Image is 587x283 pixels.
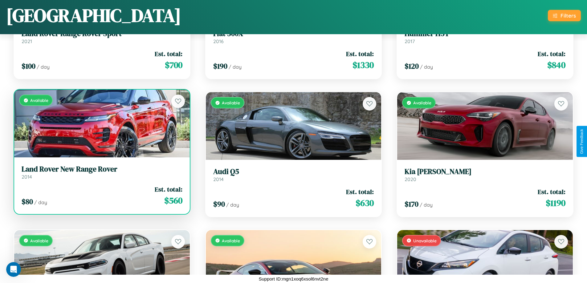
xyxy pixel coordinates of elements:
span: $ 1330 [353,59,374,71]
a: Land Rover Range Rover Sport2021 [22,29,182,44]
span: $ 170 [405,199,418,209]
span: $ 90 [213,199,225,209]
span: Est. total: [346,187,374,196]
span: / day [37,64,50,70]
span: $ 630 [356,197,374,209]
span: 2014 [22,174,32,180]
span: / day [420,202,433,208]
span: $ 560 [164,194,182,207]
a: Hummer H3T2017 [405,29,565,44]
span: 2014 [213,176,224,182]
h3: Land Rover Range Rover Sport [22,29,182,38]
span: 2017 [405,38,415,44]
span: Est. total: [346,49,374,58]
h3: Kia [PERSON_NAME] [405,167,565,176]
span: / day [34,199,47,205]
iframe: Intercom live chat [6,262,21,277]
a: Land Rover New Range Rover2014 [22,165,182,180]
button: Filters [548,10,581,21]
span: Available [30,238,48,243]
span: Est. total: [155,49,182,58]
span: $ 80 [22,196,33,207]
h1: [GEOGRAPHIC_DATA] [6,3,181,28]
span: Est. total: [538,49,565,58]
span: $ 700 [165,59,182,71]
a: Audi Q52014 [213,167,374,182]
span: Est. total: [538,187,565,196]
span: / day [229,64,242,70]
span: 2021 [22,38,32,44]
h3: Audi Q5 [213,167,374,176]
span: $ 1190 [546,197,565,209]
span: / day [226,202,239,208]
span: 2020 [405,176,416,182]
div: Give Feedback [580,129,584,154]
span: 2016 [213,38,224,44]
span: Available [30,98,48,103]
a: Fiat 500X2016 [213,29,374,44]
span: Est. total: [155,185,182,194]
p: Support ID: mgn1xoq6xsol6nvt2ne [259,275,328,283]
span: Available [413,100,431,105]
span: $ 190 [213,61,227,71]
h3: Land Rover New Range Rover [22,165,182,174]
span: Unavailable [413,238,437,243]
span: Available [222,100,240,105]
div: Filters [561,12,576,19]
span: $ 100 [22,61,35,71]
span: $ 120 [405,61,419,71]
span: / day [420,64,433,70]
a: Kia [PERSON_NAME]2020 [405,167,565,182]
span: $ 840 [547,59,565,71]
span: Available [222,238,240,243]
